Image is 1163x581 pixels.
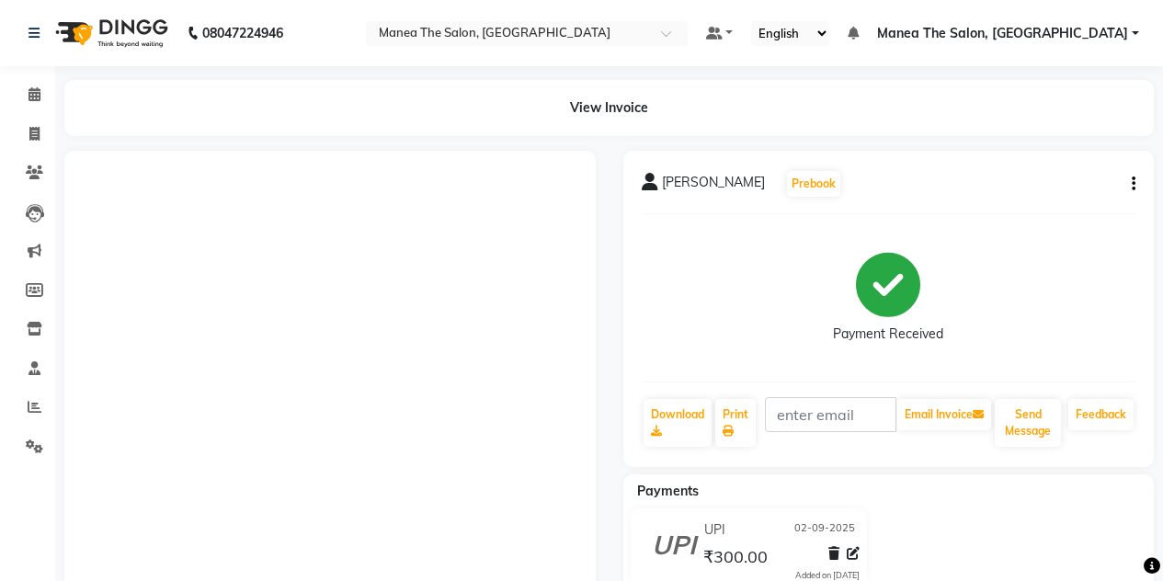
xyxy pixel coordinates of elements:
span: UPI [704,520,725,540]
span: Payments [637,483,699,499]
a: Download [644,399,712,447]
input: enter email [765,397,897,432]
button: Send Message [995,399,1061,447]
div: View Invoice [64,80,1154,136]
a: Feedback [1068,399,1134,430]
span: ₹300.00 [703,546,768,572]
button: Prebook [787,171,840,197]
b: 08047224946 [202,7,283,59]
span: 02-09-2025 [794,520,855,540]
span: Manea The Salon, [GEOGRAPHIC_DATA] [877,24,1128,43]
img: logo [47,7,173,59]
button: Email Invoice [897,399,991,430]
div: Payment Received [833,325,943,344]
span: [PERSON_NAME] [662,173,765,199]
a: Print [715,399,756,447]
